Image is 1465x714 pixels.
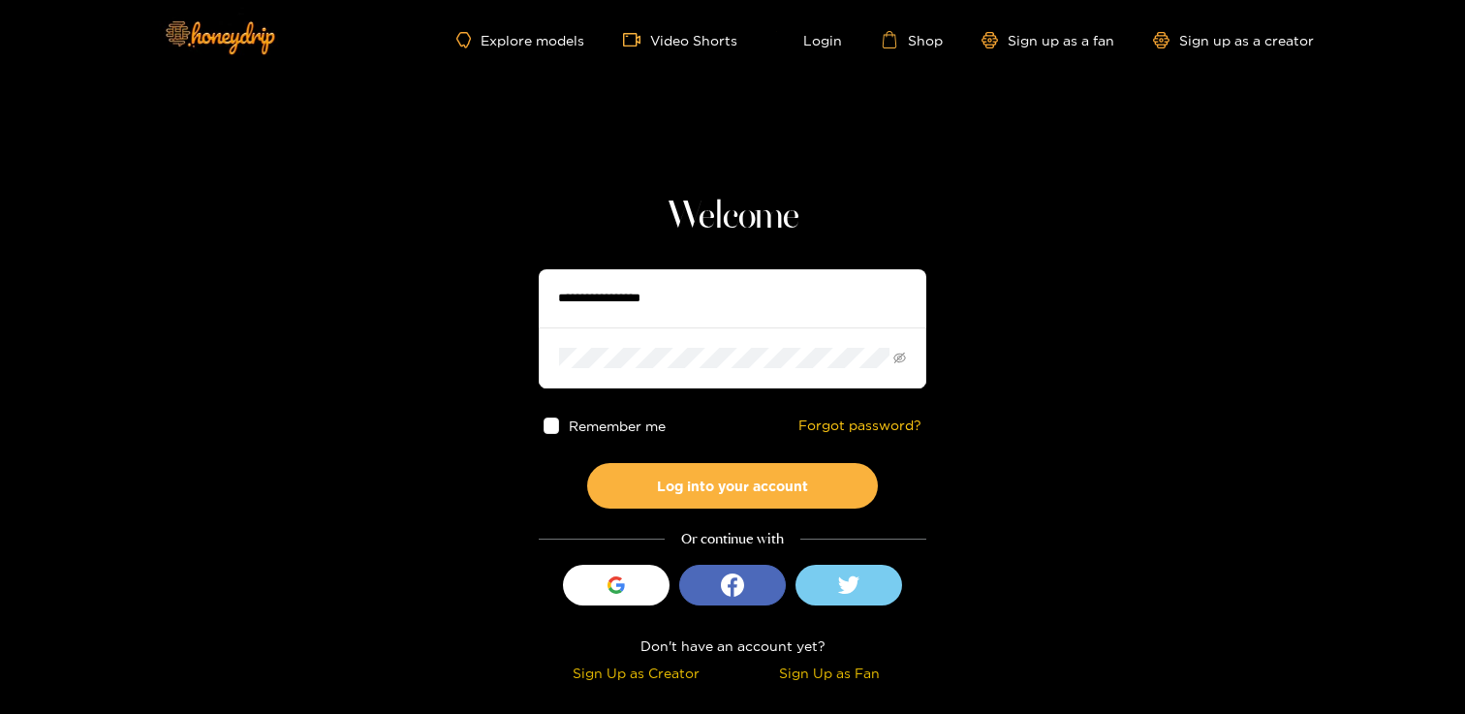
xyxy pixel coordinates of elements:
[570,419,667,433] span: Remember me
[623,31,737,48] a: Video Shorts
[539,194,926,240] h1: Welcome
[544,662,728,684] div: Sign Up as Creator
[539,528,926,550] div: Or continue with
[623,31,650,48] span: video-camera
[982,32,1114,48] a: Sign up as a fan
[798,418,921,434] a: Forgot password?
[893,352,906,364] span: eye-invisible
[456,32,584,48] a: Explore models
[881,31,943,48] a: Shop
[737,662,921,684] div: Sign Up as Fan
[1153,32,1314,48] a: Sign up as a creator
[587,463,878,509] button: Log into your account
[776,31,842,48] a: Login
[539,635,926,657] div: Don't have an account yet?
